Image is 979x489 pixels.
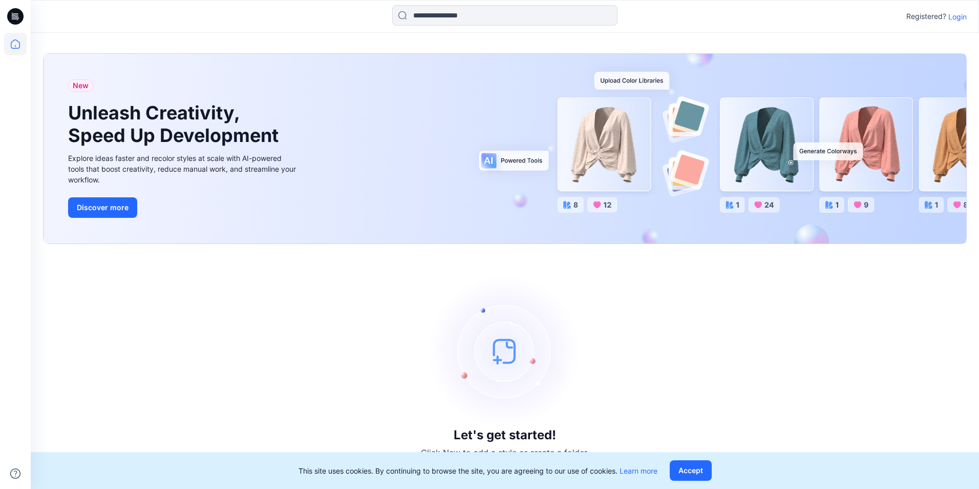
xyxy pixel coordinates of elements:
img: empty-state-image.svg [428,274,582,428]
div: Explore ideas faster and recolor styles at scale with AI-powered tools that boost creativity, red... [68,153,299,185]
h1: Unleash Creativity, Speed Up Development [68,102,283,146]
a: Discover more [68,197,299,218]
p: Click New to add a style or create a folder. [421,446,589,459]
button: Accept [670,460,712,481]
p: Login [948,11,967,22]
p: Registered? [906,10,946,23]
span: New [73,79,89,92]
a: Learn more [620,466,657,475]
button: Discover more [68,197,137,218]
p: This site uses cookies. By continuing to browse the site, you are agreeing to our use of cookies. [299,465,657,476]
h3: Let's get started! [454,428,556,442]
